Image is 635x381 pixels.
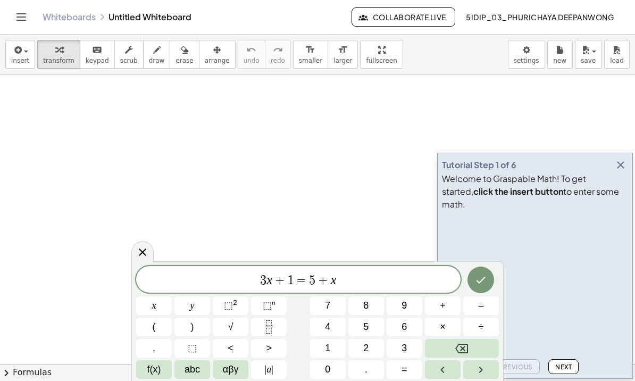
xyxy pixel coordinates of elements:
[425,296,461,315] button: Plus
[136,318,172,336] button: (
[402,362,407,377] span: =
[366,57,397,64] span: fullscreen
[387,296,422,315] button: 9
[514,57,539,64] span: settings
[466,12,614,22] span: 5IDIP_03_Phurichaya Deepanwong
[251,360,287,379] button: Absolute value
[228,341,233,355] span: <
[176,57,193,64] span: erase
[92,44,102,56] i: keyboard
[387,339,422,358] button: 3
[440,299,446,313] span: +
[251,296,287,315] button: Superscript
[328,40,358,69] button: format_sizelarger
[363,320,369,334] span: 5
[149,57,165,64] span: draw
[293,40,328,69] button: format_sizesmaller
[348,296,384,315] button: 8
[260,274,266,287] span: 3
[402,341,407,355] span: 3
[425,318,461,336] button: Times
[402,320,407,334] span: 6
[205,57,230,64] span: arrange
[224,300,233,311] span: ⬚
[338,44,348,56] i: format_size
[463,296,499,315] button: Minus
[361,12,446,22] span: Collaborate Live
[120,57,138,64] span: scrub
[273,44,283,56] i: redo
[348,339,384,358] button: 2
[348,318,384,336] button: 5
[440,320,446,334] span: ×
[425,339,499,358] button: Backspace
[265,40,291,69] button: redoredo
[363,299,369,313] span: 8
[309,274,315,287] span: 5
[272,274,288,287] span: +
[387,360,422,379] button: Equals
[251,339,287,358] button: Greater than
[425,360,461,379] button: Left arrow
[213,318,248,336] button: Square root
[305,44,315,56] i: format_size
[508,40,545,69] button: settings
[114,40,144,69] button: scrub
[136,296,172,315] button: x
[442,172,628,211] div: Welcome to Graspable Math! To get started, to enter some math.
[152,299,156,313] span: x
[325,320,330,334] span: 4
[463,318,499,336] button: Divide
[136,360,172,379] button: Functions
[478,299,483,313] span: –
[363,341,369,355] span: 2
[575,40,602,69] button: save
[271,57,285,64] span: redo
[272,299,275,307] sup: n
[463,360,499,379] button: Right arrow
[310,296,346,315] button: 7
[174,360,210,379] button: Alphabet
[325,299,330,313] span: 7
[213,339,248,358] button: Less than
[547,40,573,69] button: new
[13,9,30,26] button: Toggle navigation
[174,339,210,358] button: Placeholder
[325,341,330,355] span: 1
[331,273,337,287] var: x
[555,363,572,371] span: Next
[457,7,622,27] button: 5IDIP_03_Phurichaya Deepanwong
[11,57,29,64] span: insert
[143,40,171,69] button: draw
[5,40,35,69] button: insert
[325,362,330,377] span: 0
[467,267,494,293] button: Done
[223,362,239,377] span: αβγ
[263,300,272,311] span: ⬚
[153,320,156,334] span: (
[265,362,273,377] span: a
[271,364,273,375] span: |
[288,274,294,287] span: 1
[294,274,310,287] span: =
[299,57,322,64] span: smaller
[190,299,195,313] span: y
[80,40,115,69] button: keyboardkeypad
[191,320,194,334] span: )
[265,364,267,375] span: |
[333,57,352,64] span: larger
[246,44,256,56] i: undo
[213,360,248,379] button: Greek alphabet
[153,341,155,355] span: ,
[310,360,346,379] button: 0
[86,57,109,64] span: keypad
[233,299,237,307] sup: 2
[442,159,516,171] div: Tutorial Step 1 of 6
[174,296,210,315] button: y
[581,57,596,64] span: save
[213,296,248,315] button: Squared
[348,360,384,379] button: .
[238,40,265,69] button: undoundo
[266,341,272,355] span: >
[251,318,287,336] button: Fraction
